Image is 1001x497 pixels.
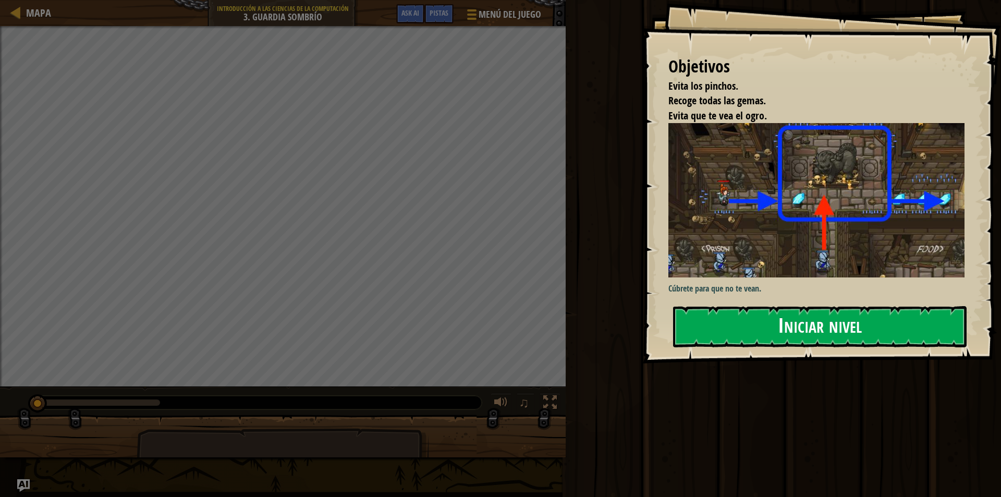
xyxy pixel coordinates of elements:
button: Ask AI [396,4,424,23]
span: Pistas [430,8,448,18]
span: Evita los pinchos. [668,79,738,93]
button: ♫ [517,393,534,415]
li: Recoge todas las gemas. [655,93,962,108]
div: Objetivos [668,55,965,79]
button: Iniciar nivel [673,306,967,347]
li: Evita los pinchos. [655,79,962,94]
span: Mapa [26,6,51,20]
button: Ask AI [17,479,30,492]
span: Ask AI [401,8,419,18]
p: Cúbrete para que no te vean. [668,283,972,295]
a: Mapa [21,6,51,20]
img: Guardia sombrío [668,123,972,277]
button: Menú del Juego [459,4,547,29]
span: Menú del Juego [479,8,541,21]
button: Cambia a pantalla completa. [540,393,560,415]
button: Ajustar el volúmen [491,393,511,415]
span: Evita que te vea el ogro. [668,108,767,123]
li: Evita que te vea el ogro. [655,108,962,124]
span: ♫ [519,395,529,410]
span: Recoge todas las gemas. [668,93,766,107]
